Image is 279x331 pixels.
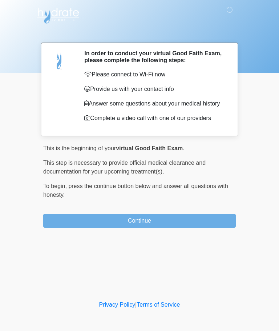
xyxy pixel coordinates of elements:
[84,70,225,79] p: Please connect to Wi-Fi now
[43,214,236,228] button: Continue
[135,302,137,308] a: |
[36,5,80,24] img: Hydrate IV Bar - Arcadia Logo
[43,160,206,175] span: This step is necessary to provide official medical clearance and documentation for your upcoming ...
[38,26,241,40] h1: ‎ ‎ ‎ ‎
[183,145,184,151] span: .
[84,99,225,108] p: Answer some questions about your medical history
[99,302,136,308] a: Privacy Policy
[43,183,68,189] span: To begin,
[137,302,180,308] a: Terms of Service
[84,114,225,123] p: Complete a video call with one of our providers
[116,145,183,151] strong: virtual Good Faith Exam
[43,183,228,198] span: press the continue button below and answer all questions with honesty.
[84,50,225,64] h2: In order to conduct your virtual Good Faith Exam, please complete the following steps:
[43,145,116,151] span: This is the beginning of your
[49,50,70,72] img: Agent Avatar
[84,85,225,93] p: Provide us with your contact info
